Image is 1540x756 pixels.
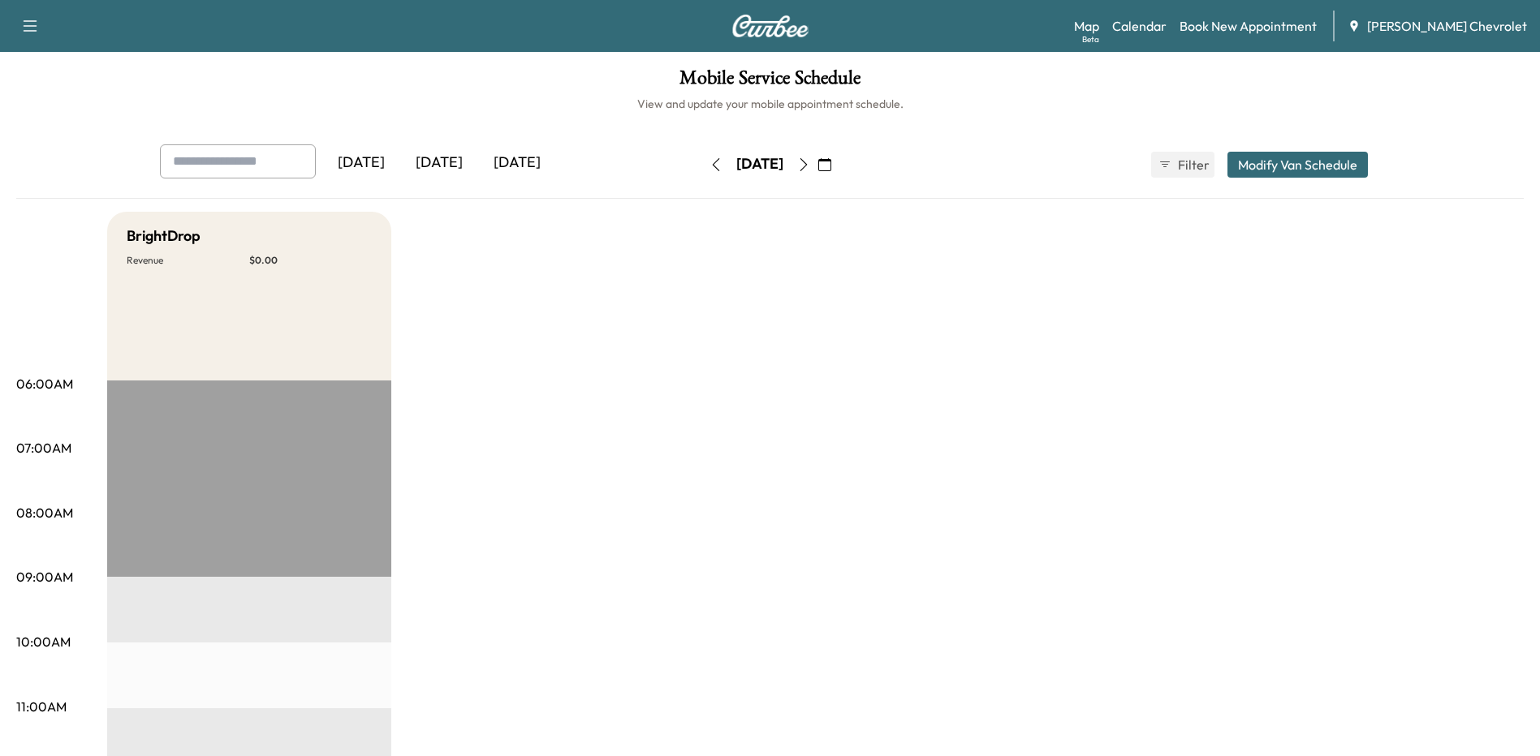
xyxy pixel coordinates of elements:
p: Revenue [127,254,249,267]
div: [DATE] [478,144,556,182]
a: Calendar [1112,16,1167,36]
img: Curbee Logo [731,15,809,37]
div: [DATE] [736,154,783,174]
a: MapBeta [1074,16,1099,36]
h6: View and update your mobile appointment schedule. [16,96,1524,112]
button: Modify Van Schedule [1227,152,1368,178]
div: Beta [1082,33,1099,45]
div: [DATE] [322,144,400,182]
span: [PERSON_NAME] Chevrolet [1367,16,1527,36]
p: 09:00AM [16,567,73,586]
span: Filter [1178,155,1207,174]
button: Filter [1151,152,1214,178]
p: 10:00AM [16,632,71,651]
p: 07:00AM [16,438,71,457]
h1: Mobile Service Schedule [16,68,1524,96]
p: 11:00AM [16,697,67,716]
div: [DATE] [400,144,478,182]
h5: BrightDrop [127,225,201,247]
p: 08:00AM [16,503,73,522]
a: Book New Appointment [1180,16,1317,36]
p: 06:00AM [16,374,73,393]
p: $ 0.00 [249,254,372,267]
